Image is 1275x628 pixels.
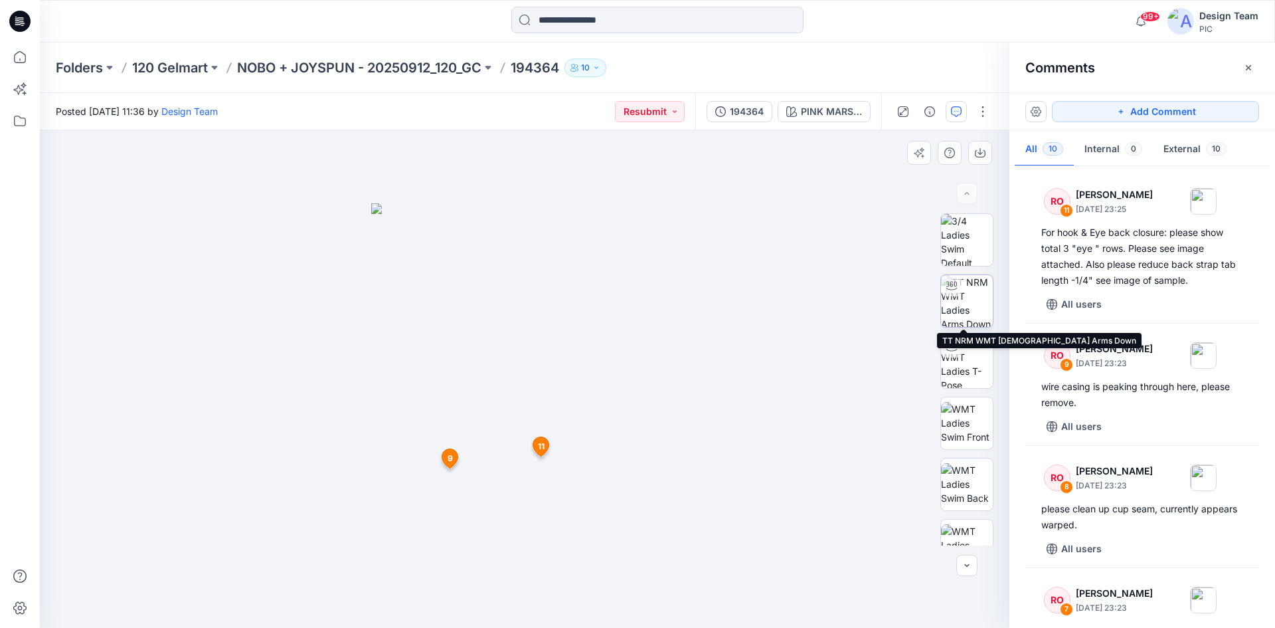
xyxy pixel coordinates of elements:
[132,58,208,77] a: 120 Gelmart
[161,106,218,117] a: Design Team
[1076,601,1153,615] p: [DATE] 23:23
[1167,8,1194,35] img: avatar
[1041,501,1243,533] div: please clean up cup seam, currently appears warped.
[1206,142,1227,156] span: 10
[1041,416,1107,437] button: All users
[581,60,590,75] p: 10
[564,58,606,77] button: 10
[237,58,481,77] a: NOBO + JOYSPUN - 20250912_120_GC
[941,336,993,388] img: TT NRM WMT Ladies T-Pose
[1015,133,1074,167] button: All
[1076,203,1153,216] p: [DATE] 23:25
[1076,585,1153,601] p: [PERSON_NAME]
[1076,479,1153,492] p: [DATE] 23:23
[1044,342,1070,369] div: RO
[1199,8,1258,24] div: Design Team
[1041,294,1107,315] button: All users
[56,58,103,77] a: Folders
[1052,101,1259,122] button: Add Comment
[1025,60,1095,76] h2: Comments
[1041,225,1243,288] div: For hook & Eye back closure: please show total 3 "eye " rows. Please see image attached. Also ple...
[1044,188,1070,215] div: RO
[56,104,218,118] span: Posted [DATE] 11:36 by
[801,104,862,119] div: PINK MARSHMALLOW
[1061,419,1102,435] p: All users
[730,104,764,119] div: 194364
[919,101,940,122] button: Details
[941,402,993,444] img: WMT Ladies Swim Front
[1076,463,1153,479] p: [PERSON_NAME]
[511,58,559,77] p: 194364
[1044,587,1070,613] div: RO
[1060,603,1073,616] div: 7
[941,463,993,505] img: WMT Ladies Swim Back
[1044,465,1070,491] div: RO
[1061,541,1102,557] p: All users
[1199,24,1258,34] div: PIC
[1076,341,1153,357] p: [PERSON_NAME]
[1074,133,1153,167] button: Internal
[1061,296,1102,312] p: All users
[941,275,993,327] img: TT NRM WMT Ladies Arms Down
[1076,357,1153,370] p: [DATE] 23:23
[1076,187,1153,203] p: [PERSON_NAME]
[941,214,993,266] img: 3/4 Ladies Swim Default
[778,101,871,122] button: PINK MARSHMALLOW
[1153,133,1237,167] button: External
[707,101,772,122] button: 194364
[1060,204,1073,217] div: 11
[1041,538,1107,560] button: All users
[1125,142,1142,156] span: 0
[1140,11,1160,22] span: 99+
[1060,358,1073,371] div: 9
[941,524,993,566] img: WMT Ladies Swim Left
[1041,379,1243,411] div: wire casing is peaking through here, please remove.
[1043,142,1063,156] span: 10
[1060,480,1073,494] div: 8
